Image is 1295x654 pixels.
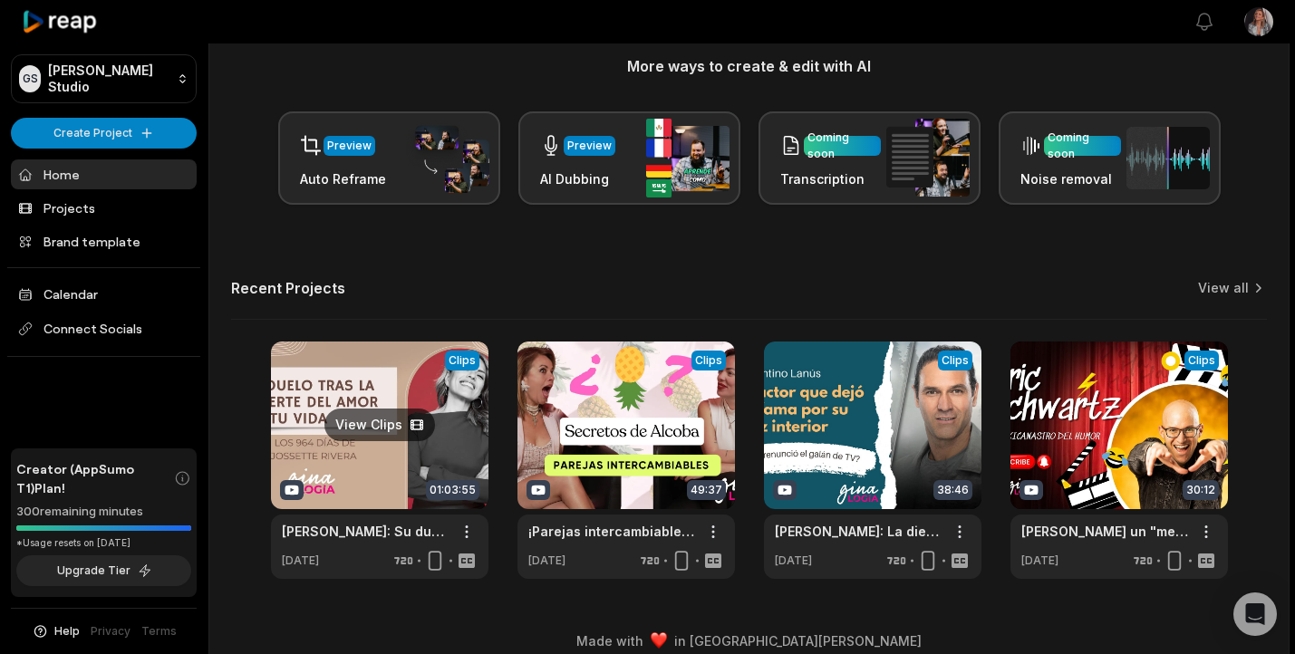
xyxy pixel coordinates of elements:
a: View all [1198,279,1249,297]
h3: More ways to create & edit with AI [231,55,1267,77]
span: Creator (AppSumo T1) Plan! [16,459,174,497]
a: ¡Parejas intercambiables! La practica del intercambio sin tabúes - Temptation Nena y su sensualidad [528,522,695,541]
a: Terms [141,623,177,640]
span: Connect Socials [11,313,197,345]
a: Calendar [11,279,197,309]
h2: Recent Projects [231,279,345,297]
a: Privacy [91,623,130,640]
div: *Usage resets on [DATE] [16,536,191,550]
img: auto_reframe.png [406,123,489,194]
h3: Auto Reframe [300,169,386,188]
a: [PERSON_NAME]: La dieta, la disciplina y el camino espiritual que tomó el actor [775,522,942,541]
a: [PERSON_NAME]: Su duelo de 964 días y cómo se vuelve a sonreír tras perder al amor de tu vida [282,522,449,541]
button: Upgrade Tier [16,555,191,586]
h3: AI Dubbing [540,169,615,188]
div: Open Intercom Messenger [1233,592,1277,636]
div: Made with in [GEOGRAPHIC_DATA][PERSON_NAME] [226,631,1272,650]
a: Projects [11,193,197,223]
p: [PERSON_NAME] Studio [48,63,169,95]
button: Help [32,623,80,640]
a: Home [11,159,197,189]
h3: Transcription [780,169,881,188]
img: heart emoji [651,632,667,649]
img: noise_removal.png [1126,127,1210,189]
a: Brand template [11,226,197,256]
div: 300 remaining minutes [16,503,191,521]
a: [PERSON_NAME] un "mexicanastro" a mucha honra [1021,522,1188,541]
div: Coming soon [1048,130,1117,162]
span: Help [54,623,80,640]
div: GS [19,65,41,92]
img: transcription.png [886,119,970,197]
h3: Noise removal [1020,169,1121,188]
button: Create Project [11,118,197,149]
div: Preview [327,138,372,154]
div: Coming soon [807,130,877,162]
img: ai_dubbing.png [646,119,730,197]
div: Preview [567,138,612,154]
